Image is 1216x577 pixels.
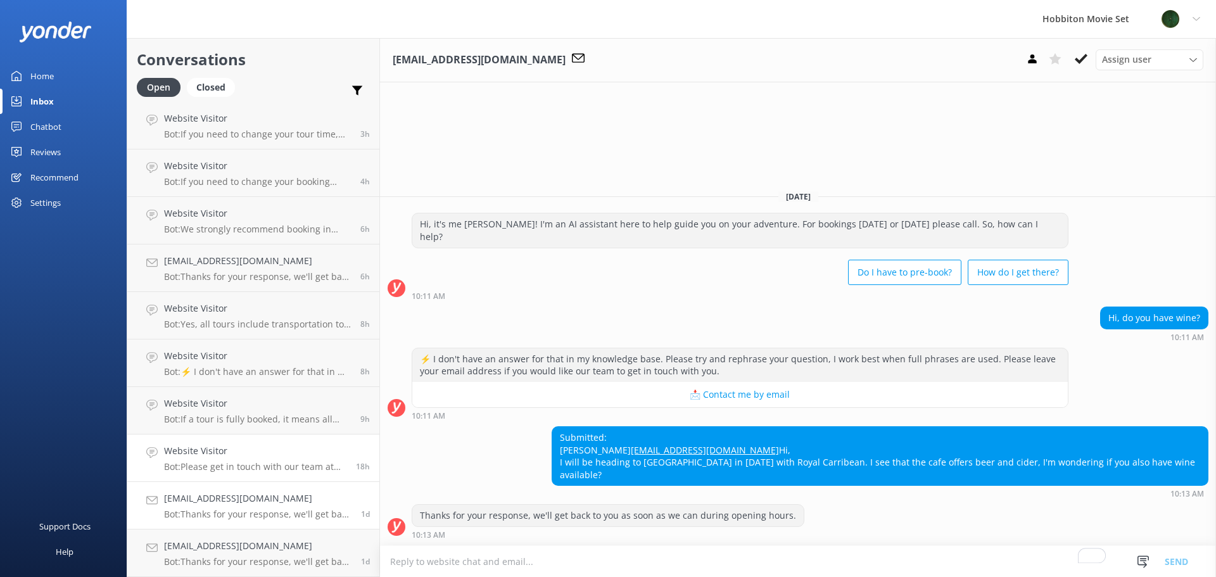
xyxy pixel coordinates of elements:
[412,530,804,539] div: Sep 11 2025 10:13am (UTC +12:00) Pacific/Auckland
[30,190,61,215] div: Settings
[412,213,1068,247] div: Hi, it's me [PERSON_NAME]! I'm an AI assistant here to help guide you on your adventure. For book...
[360,319,370,329] span: Sep 12 2025 02:49am (UTC +12:00) Pacific/Auckland
[164,396,351,410] h4: Website Visitor
[137,48,370,72] h2: Conversations
[164,444,346,458] h4: Website Visitor
[356,461,370,472] span: Sep 11 2025 03:57pm (UTC +12:00) Pacific/Auckland
[360,271,370,282] span: Sep 12 2025 04:13am (UTC +12:00) Pacific/Auckland
[127,102,379,149] a: Website VisitorBot:If you need to change your tour time, please contact our team at [EMAIL_ADDRES...
[164,159,351,173] h4: Website Visitor
[361,509,370,519] span: Sep 11 2025 10:13am (UTC +12:00) Pacific/Auckland
[164,206,351,220] h4: Website Visitor
[778,191,818,202] span: [DATE]
[412,293,445,300] strong: 10:11 AM
[164,176,351,187] p: Bot: If you need to change your booking dates, please contact our team at [EMAIL_ADDRESS][DOMAIN_...
[361,556,370,567] span: Sep 11 2025 09:39am (UTC +12:00) Pacific/Auckland
[164,366,351,377] p: Bot: ⚡ I don't have an answer for that in my knowledge base. Please try and rephrase your questio...
[164,301,351,315] h4: Website Visitor
[164,271,351,282] p: Bot: Thanks for your response, we'll get back to you as soon as we can during opening hours.
[164,556,351,567] p: Bot: Thanks for your response, we'll get back to you as soon as we can during opening hours.
[127,339,379,387] a: Website VisitorBot:⚡ I don't have an answer for that in my knowledge base. Please try and rephras...
[412,382,1068,407] button: 📩 Contact me by email
[360,176,370,187] span: Sep 12 2025 06:45am (UTC +12:00) Pacific/Auckland
[127,529,379,577] a: [EMAIL_ADDRESS][DOMAIN_NAME]Bot:Thanks for your response, we'll get back to you as soon as we can...
[39,514,91,539] div: Support Docs
[164,461,346,472] p: Bot: Please get in touch with our team at [EMAIL_ADDRESS][DOMAIN_NAME] and include your full name...
[552,427,1208,485] div: Submitted: [PERSON_NAME] Hi, I will be heading to [GEOGRAPHIC_DATA] in [DATE] with Royal Carribea...
[137,80,187,94] a: Open
[164,319,351,330] p: Bot: Yes, all tours include transportation to the Hobbiton Movie Set via one of the Hobbiton Movi...
[164,224,351,235] p: Bot: We strongly recommend booking in advance as our tours are known to sell out, especially betw...
[30,165,79,190] div: Recommend
[360,129,370,139] span: Sep 12 2025 07:02am (UTC +12:00) Pacific/Auckland
[412,412,445,420] strong: 10:11 AM
[30,63,54,89] div: Home
[164,539,351,553] h4: [EMAIL_ADDRESS][DOMAIN_NAME]
[30,139,61,165] div: Reviews
[412,505,804,526] div: Thanks for your response, we'll get back to you as soon as we can during opening hours.
[360,366,370,377] span: Sep 12 2025 02:37am (UTC +12:00) Pacific/Auckland
[1101,307,1208,329] div: Hi, do you have wine?
[187,78,235,97] div: Closed
[127,292,379,339] a: Website VisitorBot:Yes, all tours include transportation to the Hobbiton Movie Set via one of the...
[380,546,1216,577] textarea: To enrich screen reader interactions, please activate Accessibility in Grammarly extension settings
[1100,333,1208,341] div: Sep 11 2025 10:11am (UTC +12:00) Pacific/Auckland
[1102,53,1151,67] span: Assign user
[127,434,379,482] a: Website VisitorBot:Please get in touch with our team at [EMAIL_ADDRESS][DOMAIN_NAME] and include ...
[412,348,1068,382] div: ⚡ I don't have an answer for that in my knowledge base. Please try and rephrase your question, I ...
[968,260,1068,285] button: How do I get there?
[19,22,92,42] img: yonder-white-logo.png
[127,482,379,529] a: [EMAIL_ADDRESS][DOMAIN_NAME]Bot:Thanks for your response, we'll get back to you as soon as we can...
[30,114,61,139] div: Chatbot
[56,539,73,564] div: Help
[187,80,241,94] a: Closed
[412,291,1068,300] div: Sep 11 2025 10:11am (UTC +12:00) Pacific/Auckland
[164,254,351,268] h4: [EMAIL_ADDRESS][DOMAIN_NAME]
[164,509,351,520] p: Bot: Thanks for your response, we'll get back to you as soon as we can during opening hours.
[164,129,351,140] p: Bot: If you need to change your tour time, please contact our team at [EMAIL_ADDRESS][DOMAIN_NAME...
[164,491,351,505] h4: [EMAIL_ADDRESS][DOMAIN_NAME]
[1170,334,1204,341] strong: 10:11 AM
[164,414,351,425] p: Bot: If a tour is fully booked, it means all tickets for that tour experience on that date are so...
[127,149,379,197] a: Website VisitorBot:If you need to change your booking dates, please contact our team at [EMAIL_AD...
[127,387,379,434] a: Website VisitorBot:If a tour is fully booked, it means all tickets for that tour experience on th...
[30,89,54,114] div: Inbox
[360,414,370,424] span: Sep 12 2025 01:30am (UTC +12:00) Pacific/Auckland
[631,444,779,456] a: [EMAIL_ADDRESS][DOMAIN_NAME]
[393,52,566,68] h3: [EMAIL_ADDRESS][DOMAIN_NAME]
[164,111,351,125] h4: Website Visitor
[137,78,180,97] div: Open
[164,349,351,363] h4: Website Visitor
[127,244,379,292] a: [EMAIL_ADDRESS][DOMAIN_NAME]Bot:Thanks for your response, we'll get back to you as soon as we can...
[1161,10,1180,29] img: 34-1625720359.png
[848,260,961,285] button: Do I have to pre-book?
[127,197,379,244] a: Website VisitorBot:We strongly recommend booking in advance as our tours are known to sell out, e...
[360,224,370,234] span: Sep 12 2025 04:26am (UTC +12:00) Pacific/Auckland
[1096,49,1203,70] div: Assign User
[552,489,1208,498] div: Sep 11 2025 10:13am (UTC +12:00) Pacific/Auckland
[1170,490,1204,498] strong: 10:13 AM
[412,531,445,539] strong: 10:13 AM
[412,411,1068,420] div: Sep 11 2025 10:11am (UTC +12:00) Pacific/Auckland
